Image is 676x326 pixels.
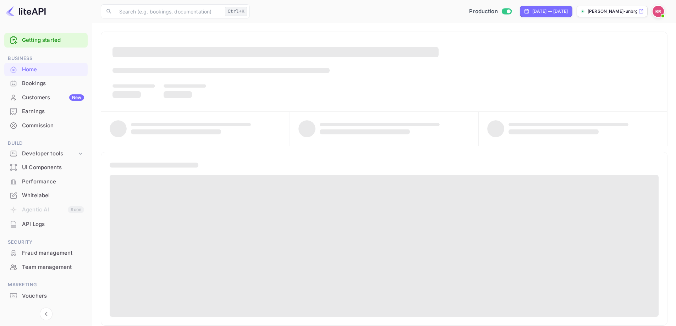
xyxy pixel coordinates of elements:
div: CustomersNew [4,91,88,105]
img: LiteAPI logo [6,6,46,17]
div: Fraud management [4,246,88,260]
div: Bookings [22,79,84,88]
div: Ctrl+K [225,7,247,16]
div: UI Components [4,161,88,175]
div: Fraud management [22,249,84,257]
div: Click to change the date range period [520,6,572,17]
span: Production [469,7,498,16]
div: Vouchers [22,292,84,300]
div: Performance [4,175,88,189]
div: Commission [22,122,84,130]
a: Getting started [22,36,84,44]
a: Commission [4,119,88,132]
div: Performance [22,178,84,186]
div: UI Components [22,164,84,172]
a: Bookings [4,77,88,90]
div: Getting started [4,33,88,48]
div: [DATE] — [DATE] [532,8,568,15]
span: Business [4,55,88,62]
a: Performance [4,175,88,188]
img: Kobus Roux [653,6,664,17]
div: Earnings [22,107,84,116]
input: Search (e.g. bookings, documentation) [115,4,222,18]
a: CustomersNew [4,91,88,104]
div: Developer tools [22,150,77,158]
a: UI Components [4,161,88,174]
a: Team management [4,260,88,273]
div: Home [4,63,88,77]
div: Team management [22,263,84,271]
a: Fraud management [4,246,88,259]
a: Whitelabel [4,189,88,202]
div: Switch to Sandbox mode [466,7,514,16]
div: Team management [4,260,88,274]
button: Collapse navigation [40,308,53,320]
a: Home [4,63,88,76]
span: Security [4,238,88,246]
div: Developer tools [4,148,88,160]
div: Vouchers [4,289,88,303]
span: Marketing [4,281,88,289]
div: API Logs [22,220,84,228]
div: Whitelabel [4,189,88,203]
a: API Logs [4,217,88,231]
div: Commission [4,119,88,133]
a: Vouchers [4,289,88,302]
div: Home [22,66,84,74]
span: Build [4,139,88,147]
div: New [69,94,84,101]
div: Whitelabel [22,192,84,200]
p: [PERSON_NAME]-unbrg.[PERSON_NAME]... [588,8,637,15]
div: Customers [22,94,84,102]
a: Earnings [4,105,88,118]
